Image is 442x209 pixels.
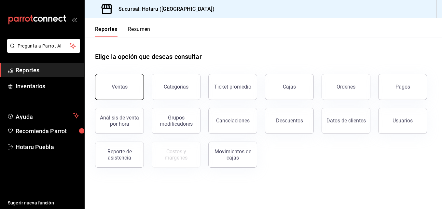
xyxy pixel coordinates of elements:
div: Usuarios [393,118,413,124]
div: Cajas [283,84,296,90]
span: Ayuda [16,112,71,119]
span: Recomienda Parrot [16,127,79,135]
div: Ventas [112,84,128,90]
button: Grupos modificadores [152,108,200,134]
button: Movimientos de cajas [208,142,257,168]
button: Cajas [265,74,314,100]
div: Órdenes [337,84,355,90]
button: Ventas [95,74,144,100]
span: Inventarios [16,82,79,91]
button: Contrata inventarios para ver este reporte [152,142,200,168]
div: navigation tabs [95,26,150,37]
button: Resumen [128,26,150,37]
a: Pregunta a Parrot AI [5,47,80,54]
div: Descuentos [276,118,303,124]
button: Pagos [378,74,427,100]
h3: Sucursal: Hotaru ([GEOGRAPHIC_DATA]) [113,5,214,13]
h1: Elige la opción que deseas consultar [95,52,202,62]
span: Pregunta a Parrot AI [18,43,70,49]
button: Ticket promedio [208,74,257,100]
span: Reportes [16,66,79,75]
div: Ticket promedio [214,84,251,90]
button: Pregunta a Parrot AI [7,39,80,53]
div: Análisis de venta por hora [99,115,140,127]
button: Reportes [95,26,117,37]
div: Reporte de asistencia [99,148,140,161]
button: Usuarios [378,108,427,134]
div: Categorías [164,84,188,90]
button: Categorías [152,74,200,100]
button: open_drawer_menu [72,17,77,22]
div: Grupos modificadores [156,115,196,127]
button: Cancelaciones [208,108,257,134]
div: Movimientos de cajas [213,148,253,161]
button: Datos de clientes [322,108,370,134]
button: Reporte de asistencia [95,142,144,168]
button: Análisis de venta por hora [95,108,144,134]
button: Descuentos [265,108,314,134]
span: Hotaru Puebla [16,143,79,151]
div: Pagos [395,84,410,90]
div: Costos y márgenes [156,148,196,161]
span: Sugerir nueva función [8,200,79,206]
button: Órdenes [322,74,370,100]
div: Datos de clientes [326,118,366,124]
div: Cancelaciones [216,118,250,124]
